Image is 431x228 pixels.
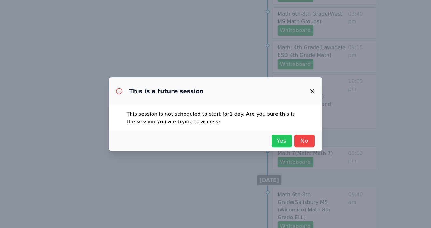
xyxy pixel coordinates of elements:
[294,135,315,147] button: No
[272,135,292,147] button: Yes
[129,87,204,95] h3: This is a future session
[298,136,312,145] span: No
[275,136,289,145] span: Yes
[127,110,305,126] p: This session is not scheduled to start for 1 day . Are you sure this is the session you are tryin...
